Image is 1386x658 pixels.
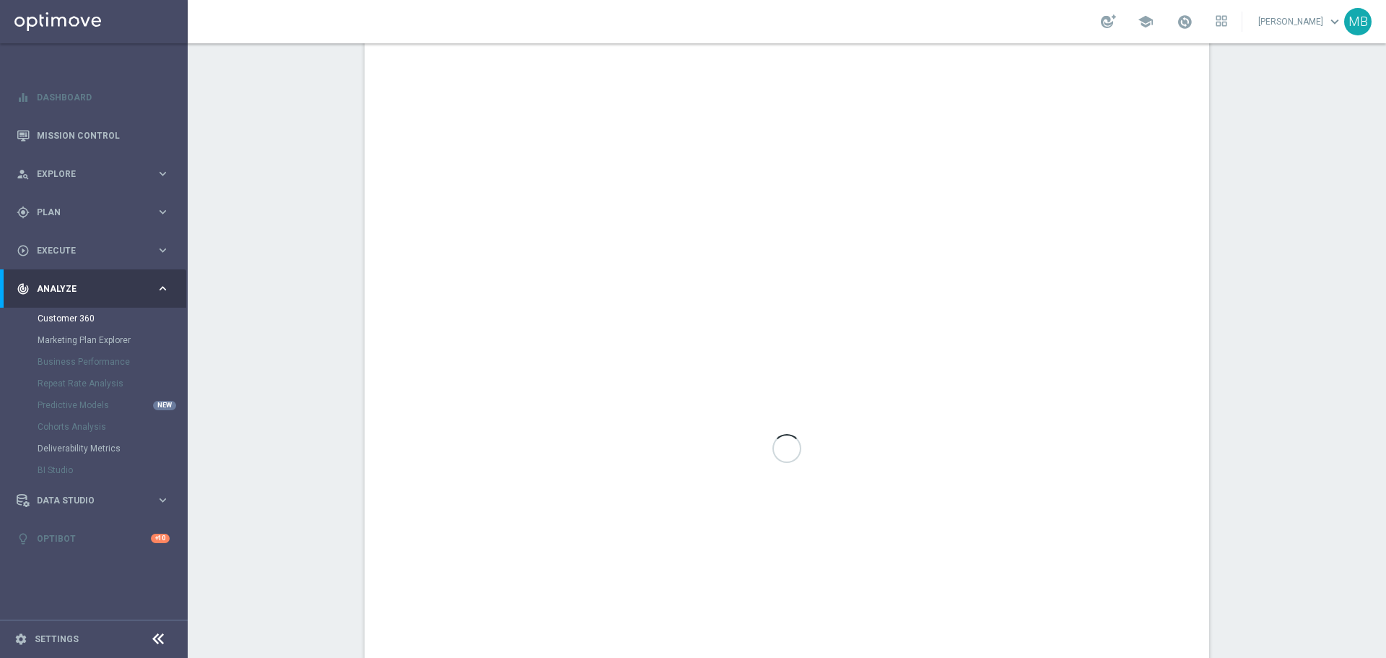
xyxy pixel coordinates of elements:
[1344,8,1372,35] div: MB
[38,334,150,346] a: Marketing Plan Explorer
[16,130,170,142] button: Mission Control
[17,78,170,116] div: Dashboard
[17,91,30,104] i: equalizer
[17,282,30,295] i: track_changes
[37,496,156,505] span: Data Studio
[17,532,30,545] i: lightbulb
[38,443,150,454] a: Deliverability Metrics
[1138,14,1154,30] span: school
[156,167,170,181] i: keyboard_arrow_right
[38,459,186,481] div: BI Studio
[38,308,186,329] div: Customer 360
[38,438,186,459] div: Deliverability Metrics
[17,168,30,181] i: person_search
[38,329,186,351] div: Marketing Plan Explorer
[16,92,170,103] button: equalizer Dashboard
[156,205,170,219] i: keyboard_arrow_right
[38,313,150,324] a: Customer 360
[16,533,170,545] button: lightbulb Optibot +10
[16,207,170,218] button: gps_fixed Plan keyboard_arrow_right
[17,282,156,295] div: Analyze
[156,243,170,257] i: keyboard_arrow_right
[38,373,186,394] div: Repeat Rate Analysis
[151,534,170,543] div: +10
[17,494,156,507] div: Data Studio
[38,394,186,416] div: Predictive Models
[37,246,156,255] span: Execute
[17,168,156,181] div: Explore
[35,635,79,644] a: Settings
[14,633,27,646] i: settings
[37,519,151,558] a: Optibot
[16,495,170,506] button: Data Studio keyboard_arrow_right
[37,78,170,116] a: Dashboard
[153,401,176,410] div: NEW
[17,519,170,558] div: Optibot
[16,283,170,295] button: track_changes Analyze keyboard_arrow_right
[37,116,170,155] a: Mission Control
[38,416,186,438] div: Cohorts Analysis
[1327,14,1343,30] span: keyboard_arrow_down
[17,116,170,155] div: Mission Control
[156,493,170,507] i: keyboard_arrow_right
[37,208,156,217] span: Plan
[156,282,170,295] i: keyboard_arrow_right
[16,245,170,256] button: play_circle_outline Execute keyboard_arrow_right
[38,351,186,373] div: Business Performance
[17,244,156,257] div: Execute
[37,285,156,293] span: Analyze
[1257,11,1344,33] a: [PERSON_NAME]keyboard_arrow_down
[17,244,30,257] i: play_circle_outline
[17,206,156,219] div: Plan
[37,170,156,178] span: Explore
[16,168,170,180] button: person_search Explore keyboard_arrow_right
[17,206,30,219] i: gps_fixed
